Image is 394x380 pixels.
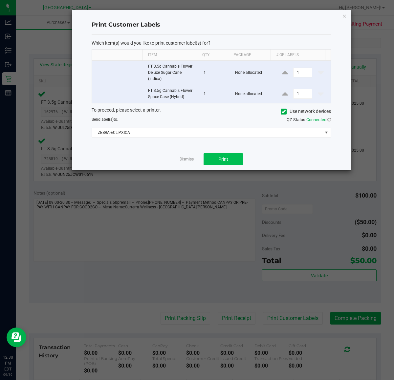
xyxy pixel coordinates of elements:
td: FT 3.5g Cannabis Flower Space Case (Hybrid) [144,85,200,103]
th: Item [142,50,197,61]
h4: Print Customer Labels [92,21,331,29]
span: Connected [306,117,326,122]
span: ZEBRA-ECLIPXICA [92,128,322,137]
th: Qty [197,50,228,61]
td: FT 3.5g Cannabis Flower Deluxe Sugar Cane (Indica) [144,61,200,85]
td: 1 [200,61,231,85]
th: Package [228,50,271,61]
a: Dismiss [180,157,194,162]
td: 1 [200,85,231,103]
td: None allocated [231,61,275,85]
div: To proceed, please select a printer. [87,107,336,116]
iframe: Resource center [7,327,26,347]
span: Send to: [92,117,118,122]
span: QZ Status: [287,117,331,122]
th: # of labels [271,50,325,61]
td: None allocated [231,85,275,103]
span: label(s) [100,117,114,122]
p: Which item(s) would you like to print customer label(s) for? [92,40,331,46]
span: Print [218,157,228,162]
label: Use network devices [281,108,331,115]
button: Print [204,153,243,165]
